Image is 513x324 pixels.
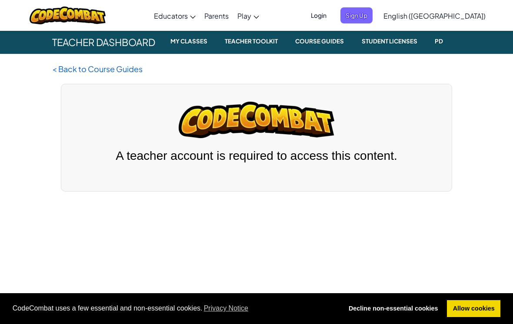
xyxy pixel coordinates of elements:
[340,7,373,23] button: Sign Up
[292,36,347,46] small: Course Guides
[379,4,490,27] a: English ([GEOGRAPHIC_DATA])
[358,36,421,46] small: Student Licenses
[162,30,216,54] a: My Classes
[167,36,211,46] small: My Classes
[154,11,188,20] span: Educators
[203,302,250,315] a: learn more about cookies
[58,64,143,74] spna: Back to Course Guides
[237,11,251,20] span: Play
[447,300,500,317] a: allow cookies
[150,4,200,27] a: Educators
[343,300,444,317] a: deny cookies
[105,147,408,165] h2: A teacher account is required to access this content.
[179,102,334,138] img: CodeCombat - Learn how to code by playing a game
[233,4,263,27] a: Play
[306,7,332,23] button: Login
[30,7,106,24] img: CodeCombat logo
[13,302,336,315] span: CodeCombat uses a few essential and non-essential cookies.
[52,64,143,74] a: <Back to Course Guides
[221,36,281,46] small: Teacher Toolkit
[353,30,426,54] a: Student Licenses
[216,30,286,54] a: Teacher Toolkit
[200,4,233,27] a: Parents
[383,11,486,20] span: English ([GEOGRAPHIC_DATA])
[46,30,162,54] span: Teacher Dashboard
[431,36,446,46] small: PD
[286,30,353,54] a: Course Guides
[426,30,452,54] a: PD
